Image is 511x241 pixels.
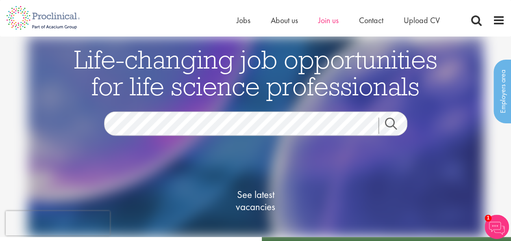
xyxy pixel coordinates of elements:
a: About us [271,15,298,26]
a: Upload CV [404,15,440,26]
span: 1 [485,215,491,222]
a: Jobs [237,15,250,26]
img: candidate home [27,37,483,237]
a: Job search submit button [378,117,413,133]
a: Contact [359,15,383,26]
a: Join us [318,15,339,26]
span: Life-changing job opportunities for life science professionals [74,43,437,102]
span: See latest vacancies [215,188,296,213]
img: Chatbot [485,215,509,239]
iframe: reCAPTCHA [6,211,110,235]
